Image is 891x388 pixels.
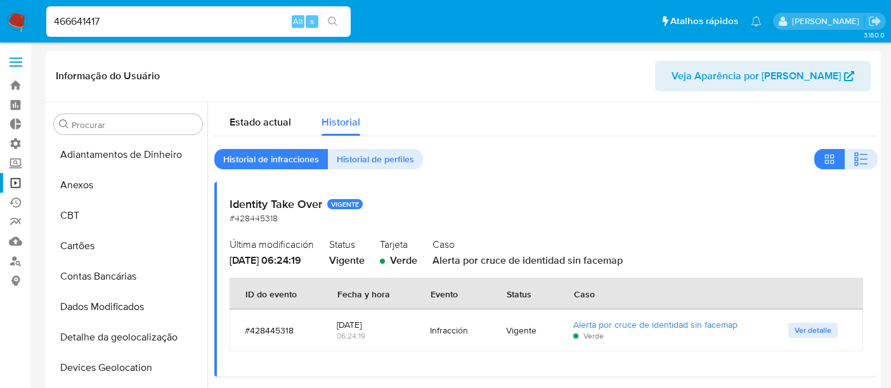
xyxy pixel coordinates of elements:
a: Sair [868,15,881,28]
button: Anexos [49,170,207,200]
span: Atalhos rápidos [670,15,738,28]
button: Adiantamentos de Dinheiro [49,139,207,170]
a: Notificações [751,16,762,27]
span: s [310,15,314,27]
span: Veja Aparência por [PERSON_NAME] [672,61,841,91]
button: Veja Aparência por [PERSON_NAME] [655,61,871,91]
button: Cartões [49,231,207,261]
button: Contas Bancárias [49,261,207,292]
h1: Informação do Usuário [56,70,160,82]
input: Procurar [72,119,197,131]
span: Alt [293,15,303,27]
button: Procurar [59,119,69,129]
p: alexandra.macedo@mercadolivre.com [792,15,864,27]
button: search-icon [320,13,346,30]
input: Pesquise usuários ou casos... [46,13,351,30]
button: Detalhe da geolocalização [49,322,207,352]
button: Dados Modificados [49,292,207,322]
button: Devices Geolocation [49,352,207,383]
button: CBT [49,200,207,231]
